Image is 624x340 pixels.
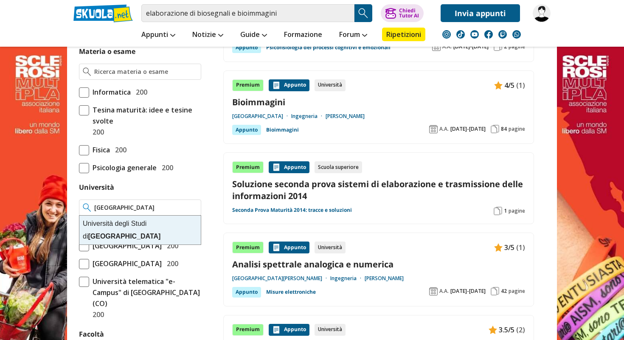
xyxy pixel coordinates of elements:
img: Pagine [494,42,502,51]
div: Appunto [269,161,309,173]
div: Università [315,242,346,253]
span: 200 [112,144,126,155]
a: Seconda Prova Maturità 2014: tracce e soluzioni [232,207,352,214]
span: pagine [509,126,525,132]
input: Cerca appunti, riassunti o versioni [141,4,354,22]
img: Pagine [491,125,499,133]
div: Appunto [232,287,261,297]
div: Appunto [269,324,309,336]
span: 3/5 [504,242,514,253]
button: ChiediTutor AI [381,4,424,22]
div: Appunto [232,125,261,135]
div: Appunto [232,42,261,53]
a: Ripetizioni [382,28,425,41]
img: Appunti contenuto [489,326,497,334]
a: Guide [238,28,269,43]
a: [PERSON_NAME] [365,275,404,282]
div: Premium [232,161,264,173]
img: Appunti contenuto [494,81,503,90]
a: Ingegneria [330,275,365,282]
img: facebook [484,30,493,39]
a: Notizie [190,28,225,43]
img: WhatsApp [512,30,521,39]
span: [GEOGRAPHIC_DATA] [89,240,162,251]
span: pagine [509,288,525,295]
span: Psicologia generale [89,162,157,173]
a: Appunti [139,28,177,43]
span: (1) [516,80,525,91]
a: Misure elettroniche [266,287,316,297]
span: (2) [516,324,525,335]
img: Yasm23 [533,4,551,22]
span: [DATE]-[DATE] [453,43,489,50]
span: 3.5/5 [499,324,514,335]
span: [DATE]-[DATE] [450,126,486,132]
div: Appunto [269,79,309,91]
div: Premium [232,324,264,336]
img: tiktok [456,30,465,39]
span: (1) [516,242,525,253]
div: Appunto [269,242,309,253]
img: Appunti contenuto [272,81,281,90]
div: Scuola superiore [315,161,362,173]
img: Cerca appunti, riassunti o versioni [357,7,370,20]
span: Università telematica "e-Campus" di [GEOGRAPHIC_DATA] (CO) [89,276,201,309]
img: Pagine [491,287,499,295]
a: Soluzione seconda prova sistemi di elaborazione e trasmissione delle informazioni 2014 [232,178,525,201]
div: Premium [232,242,264,253]
span: A.A. [442,43,452,50]
button: Search Button [354,4,372,22]
span: 200 [89,126,104,138]
span: [GEOGRAPHIC_DATA] [89,258,162,269]
a: Bioimmagini [232,96,525,108]
a: [GEOGRAPHIC_DATA] [232,113,291,120]
div: Università [315,79,346,91]
div: Chiedi Tutor AI [399,8,419,18]
span: 200 [163,258,178,269]
span: 200 [158,162,173,173]
a: Forum [337,28,369,43]
a: Analisi spettrale analogica e numerica [232,259,525,270]
a: [GEOGRAPHIC_DATA][PERSON_NAME] [232,275,330,282]
span: Tesina maturità: idee e tesine svolte [89,104,201,126]
span: 2 [504,43,507,50]
span: pagine [509,43,525,50]
label: Università [79,183,114,192]
div: Università [315,324,346,336]
a: Bioimmagini [266,125,299,135]
span: A.A. [439,288,449,295]
img: Anno accademico [429,125,438,133]
input: Ricerca materia o esame [94,67,197,76]
a: Formazione [282,28,324,43]
a: Ingegneria [291,113,326,120]
a: Invia appunti [441,4,520,22]
img: Appunti contenuto [494,243,503,252]
span: 200 [163,240,178,251]
img: Ricerca universita [83,203,91,212]
input: Ricerca universita [94,203,197,212]
span: A.A. [439,126,449,132]
a: Psicofisiologia dei processi cognitivi e emozionali [266,42,391,53]
span: 200 [89,309,104,320]
span: Fisica [89,144,110,155]
img: twitch [498,30,507,39]
span: pagine [509,208,525,214]
span: 84 [501,126,507,132]
a: [PERSON_NAME] [326,113,365,120]
span: [DATE]-[DATE] [450,288,486,295]
div: Premium [232,79,264,91]
span: 1 [504,208,507,214]
img: Anno accademico [429,287,438,295]
label: Materia o esame [79,47,135,56]
img: Appunti contenuto [272,243,281,252]
div: Università degli Studi di [79,216,201,244]
img: Pagine [494,207,502,215]
strong: [GEOGRAPHIC_DATA] [88,233,160,240]
img: Ricerca materia o esame [83,67,91,76]
img: Anno accademico [432,42,441,51]
span: 4/5 [504,80,514,91]
label: Facoltà [79,329,104,339]
img: Appunti contenuto [272,163,281,171]
img: youtube [470,30,479,39]
img: Appunti contenuto [272,326,281,334]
